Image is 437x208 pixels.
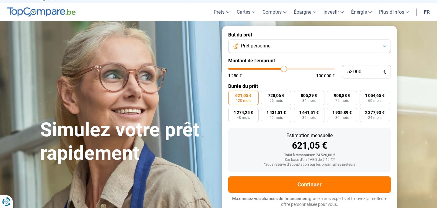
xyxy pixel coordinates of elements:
label: But du prêt [228,32,391,38]
span: 36 mois [302,116,316,120]
span: 48 mois [237,116,250,120]
button: Prêt personnel [228,40,391,53]
img: TopCompare [7,7,76,17]
span: 1 431,51 € [266,110,286,115]
div: *Sous réserve d'acceptation par les organismes prêteurs [233,163,386,167]
button: Continuer [228,176,391,193]
span: 30 mois [335,116,349,120]
label: Durée du prêt [228,83,391,89]
span: 1 054,65 € [365,93,384,98]
a: Prêts [210,3,233,21]
span: 120 mois [236,99,251,102]
span: 908,88 € [334,93,350,98]
span: 24 mois [368,116,381,120]
a: Cartes [233,3,259,21]
span: Prêt personnel [241,43,272,49]
span: 621,05 € [235,93,252,98]
span: 1 641,51 € [299,110,319,115]
a: Épargne [290,3,320,21]
a: Plus d'infos [375,3,413,21]
a: fr [420,3,433,21]
span: 2 377,93 € [365,110,384,115]
span: 728,06 € [268,93,284,98]
span: 60 mois [368,99,381,102]
span: 72 mois [335,99,349,102]
div: Total à rembourser: 74 526,00 € [233,153,386,158]
span: 805,29 € [301,93,317,98]
a: Énergie [347,3,375,21]
p: grâce à nos experts et trouvez la meilleure offre personnalisée pour vous. [228,196,391,208]
span: 1 250 € [228,74,242,78]
a: Investir [320,3,347,21]
div: Sur base d'un TAEG de 7,45 %* [233,158,386,162]
label: Montant de l'emprunt [228,58,391,64]
a: Comptes [259,3,290,21]
span: 1 274,25 € [234,110,253,115]
div: Estimation mensuelle [233,133,386,138]
span: 100 000 € [316,74,335,78]
span: € [383,69,386,75]
span: 42 mois [269,116,283,120]
span: 96 mois [269,99,283,102]
h1: Simulez votre prêt rapidement [40,118,215,165]
span: 84 mois [302,99,316,102]
div: 621,05 € [233,141,386,150]
span: Maximisez vos chances de financement [232,196,309,201]
span: 1 935,89 € [332,110,352,115]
